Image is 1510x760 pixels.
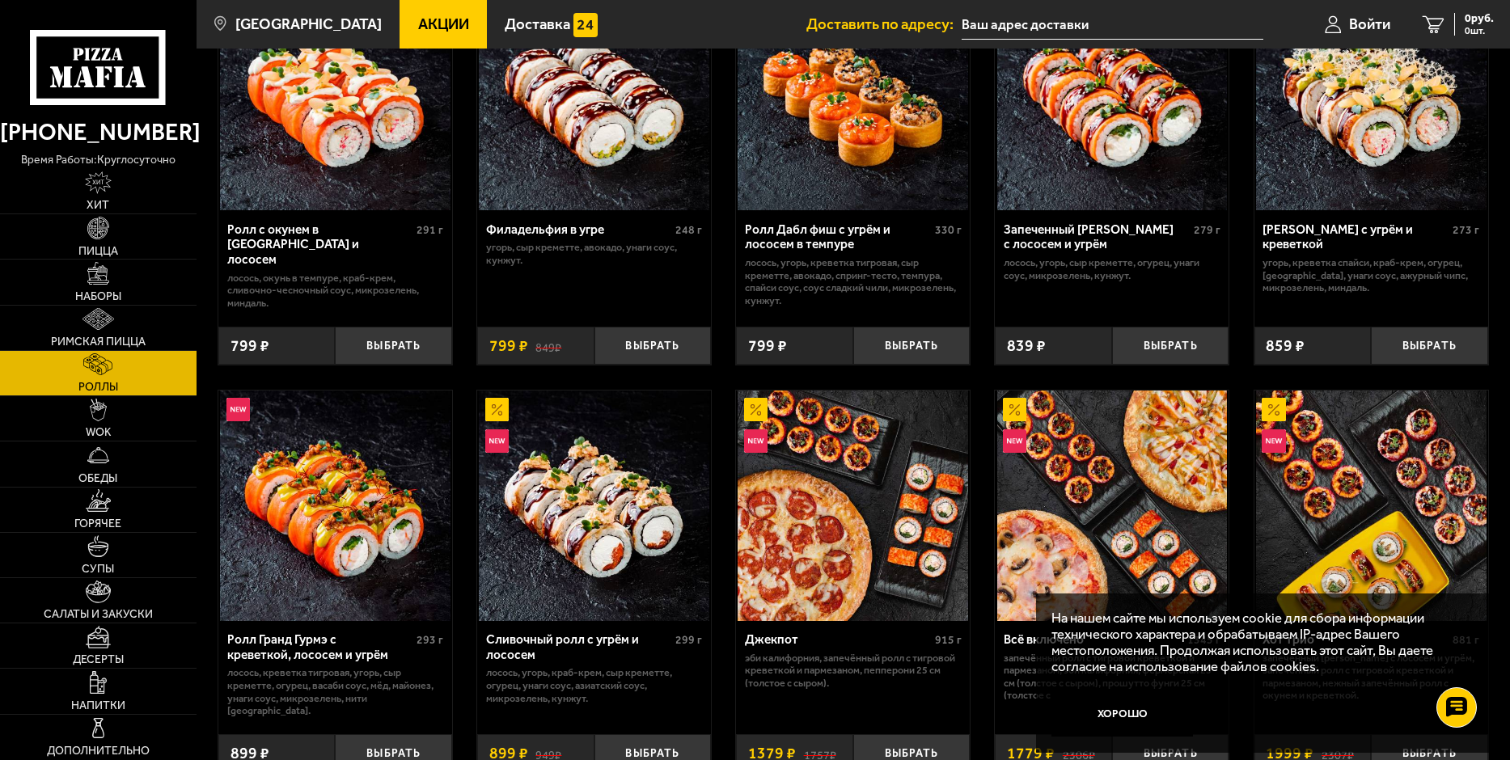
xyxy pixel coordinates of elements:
[1262,429,1285,453] img: Новинка
[748,338,787,353] span: 799 ₽
[1453,223,1479,237] span: 273 г
[44,609,153,620] span: Салаты и закуски
[227,666,444,716] p: лосось, креветка тигровая, угорь, Сыр креметте, огурец, васаби соус, мёд, майонез, унаги соус, ми...
[485,398,509,421] img: Акционный
[1262,398,1285,421] img: Акционный
[78,246,118,257] span: Пицца
[75,291,121,302] span: Наборы
[1465,26,1494,36] span: 0 шт.
[1194,223,1220,237] span: 279 г
[675,223,702,237] span: 248 г
[74,518,121,530] span: Горячее
[997,391,1228,621] img: Всё включено
[738,391,968,621] img: Джекпот
[486,222,672,238] div: Филадельфия в угре
[78,382,118,393] span: Роллы
[1004,256,1220,281] p: лосось, угорь, Сыр креметте, огурец, унаги соус, микрозелень, кунжут.
[745,256,962,306] p: лосось, угорь, креветка тигровая, Сыр креметте, авокадо, спринг-тесто, темпура, спайси соус, соус...
[1004,632,1183,648] div: Всё включено
[231,338,269,353] span: 799 ₽
[745,222,931,252] div: Ролл Дабл фиш с угрём и лососем в темпуре
[1266,338,1305,353] span: 859 ₽
[1371,327,1488,365] button: Выбрать
[417,223,443,237] span: 291 г
[745,652,962,690] p: Эби Калифорния, Запечённый ролл с тигровой креветкой и пармезаном, Пепперони 25 см (толстое с сыр...
[235,17,382,32] span: [GEOGRAPHIC_DATA]
[227,222,413,268] div: Ролл с окунем в [GEOGRAPHIC_DATA] и лососем
[486,632,672,662] div: Сливочный ролл с угрём и лососем
[82,564,114,575] span: Супы
[73,654,124,665] span: Десерты
[1051,610,1463,675] p: На нашем сайте мы используем cookie для сбора информации технического характера и обрабатываем IP...
[78,473,117,484] span: Обеды
[479,391,709,621] img: Сливочный ролл с угрём и лососем
[745,632,931,648] div: Джекпот
[227,632,413,662] div: Ролл Гранд Гурмэ с креветкой, лососем и угрём
[1263,222,1449,252] div: [PERSON_NAME] с угрём и креветкой
[418,17,469,32] span: Акции
[935,223,962,237] span: 330 г
[744,429,768,453] img: Новинка
[489,338,528,353] span: 799 ₽
[675,633,702,647] span: 299 г
[1007,338,1046,353] span: 839 ₽
[594,327,712,365] button: Выбрать
[535,338,561,353] s: 849 ₽
[736,391,970,621] a: АкционныйНовинкаДжекпот
[853,327,971,365] button: Выбрать
[226,398,250,421] img: Новинка
[744,398,768,421] img: Акционный
[485,429,509,453] img: Новинка
[935,633,962,647] span: 915 г
[47,745,150,757] span: Дополнительно
[1263,256,1479,294] p: угорь, креветка спайси, краб-крем, огурец, [GEOGRAPHIC_DATA], унаги соус, ажурный чипс, микрозеле...
[1465,13,1494,24] span: 0 руб.
[71,700,125,711] span: Напитки
[1256,391,1487,621] img: Хот трио
[505,17,570,32] span: Доставка
[335,327,452,365] button: Выбрать
[477,391,711,621] a: АкционныйНовинкаСливочный ролл с угрём и лососем
[87,200,109,211] span: Хит
[1112,327,1229,365] button: Выбрать
[1004,222,1190,252] div: Запеченный [PERSON_NAME] с лососем и угрём
[417,633,443,647] span: 293 г
[218,391,452,621] a: НовинкаРолл Гранд Гурмэ с креветкой, лососем и угрём
[1004,652,1220,702] p: Запечённый ролл с тигровой креветкой и пармезаном, Эби Калифорния, Фермерская 25 см (толстое с сы...
[1051,690,1193,737] button: Хорошо
[486,666,703,704] p: лосось, угорь, краб-крем, Сыр креметте, огурец, унаги соус, азиатский соус, микрозелень, кунжут.
[1254,391,1488,621] a: АкционныйНовинкаХот трио
[962,10,1263,40] input: Ваш адрес доставки
[995,391,1229,621] a: АкционныйНовинкаВсё включено
[1349,17,1390,32] span: Войти
[220,391,450,621] img: Ролл Гранд Гурмэ с креветкой, лососем и угрём
[806,17,962,32] span: Доставить по адресу:
[51,336,146,348] span: Римская пицца
[1003,429,1026,453] img: Новинка
[227,272,444,310] p: лосось, окунь в темпуре, краб-крем, сливочно-чесночный соус, микрозелень, миндаль.
[86,427,111,438] span: WOK
[1003,398,1026,421] img: Акционный
[486,241,703,266] p: угорь, Сыр креметте, авокадо, унаги соус, кунжут.
[573,13,597,36] img: 15daf4d41897b9f0e9f617042186c801.svg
